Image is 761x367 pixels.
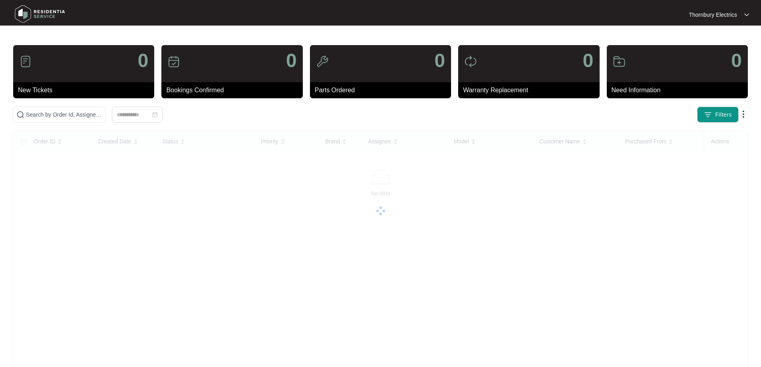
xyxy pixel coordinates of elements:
p: Thornbury Electrics [689,11,737,19]
p: 0 [583,51,594,70]
p: Parts Ordered [315,85,451,95]
img: dropdown arrow [744,13,749,17]
input: Search by Order Id, Assignee Name, Customer Name, Brand and Model [26,110,102,119]
img: dropdown arrow [739,109,748,119]
p: Need Information [612,85,748,95]
img: icon [19,55,32,68]
img: residentia service logo [12,2,68,26]
button: filter iconFilters [697,107,739,123]
img: icon [613,55,626,68]
img: search-icon [16,111,24,119]
p: 0 [731,51,742,70]
p: 0 [434,51,445,70]
p: Warranty Replacement [463,85,599,95]
img: icon [316,55,329,68]
img: filter icon [704,111,712,119]
p: New Tickets [18,85,154,95]
span: Filters [715,111,732,119]
p: 0 [138,51,149,70]
p: 0 [286,51,297,70]
p: Bookings Confirmed [166,85,302,95]
img: icon [464,55,477,68]
img: icon [167,55,180,68]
